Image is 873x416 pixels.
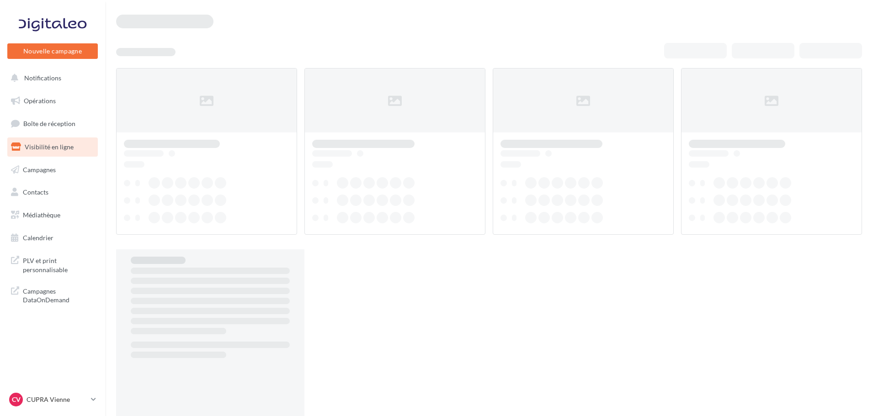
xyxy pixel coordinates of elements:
[24,97,56,105] span: Opérations
[27,395,87,404] p: CUPRA Vienne
[5,68,96,88] button: Notifications
[23,254,94,274] span: PLV et print personnalisable
[5,251,100,278] a: PLV et print personnalisable
[5,137,100,157] a: Visibilité en ligne
[23,188,48,196] span: Contacts
[7,43,98,59] button: Nouvelle campagne
[23,165,56,173] span: Campagnes
[12,395,21,404] span: CV
[5,205,100,225] a: Médiathèque
[23,211,60,219] span: Médiathèque
[7,391,98,408] a: CV CUPRA Vienne
[5,281,100,308] a: Campagnes DataOnDemand
[5,114,100,133] a: Boîte de réception
[5,228,100,247] a: Calendrier
[5,91,100,111] a: Opérations
[23,120,75,127] span: Boîte de réception
[5,160,100,179] a: Campagnes
[23,234,53,242] span: Calendrier
[24,74,61,82] span: Notifications
[25,143,74,151] span: Visibilité en ligne
[5,183,100,202] a: Contacts
[23,285,94,305] span: Campagnes DataOnDemand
